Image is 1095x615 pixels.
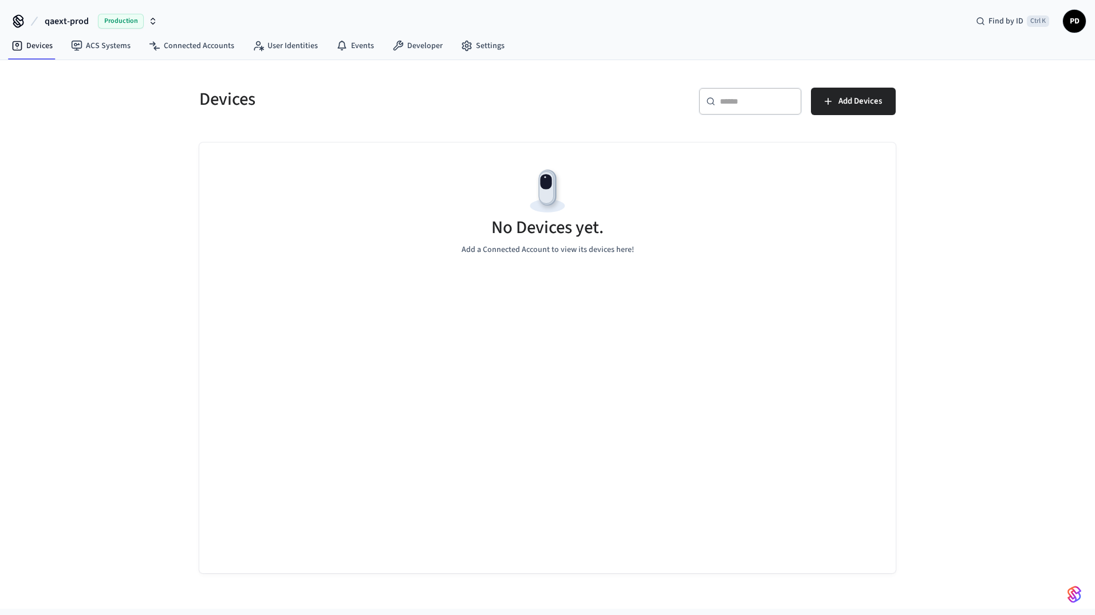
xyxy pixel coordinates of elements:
span: Ctrl K [1027,15,1049,27]
h5: No Devices yet. [491,216,604,239]
p: Add a Connected Account to view its devices here! [462,244,634,256]
span: PD [1064,11,1085,31]
span: Production [98,14,144,29]
a: User Identities [243,36,327,56]
div: Find by IDCtrl K [967,11,1058,31]
a: Events [327,36,383,56]
h5: Devices [199,88,541,111]
img: Devices Empty State [522,165,573,217]
a: ACS Systems [62,36,140,56]
span: Add Devices [838,94,882,109]
button: PD [1063,10,1086,33]
button: Add Devices [811,88,896,115]
a: Connected Accounts [140,36,243,56]
a: Devices [2,36,62,56]
a: Settings [452,36,514,56]
span: qaext-prod [45,14,89,28]
span: Find by ID [988,15,1023,27]
a: Developer [383,36,452,56]
img: SeamLogoGradient.69752ec5.svg [1068,585,1081,604]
